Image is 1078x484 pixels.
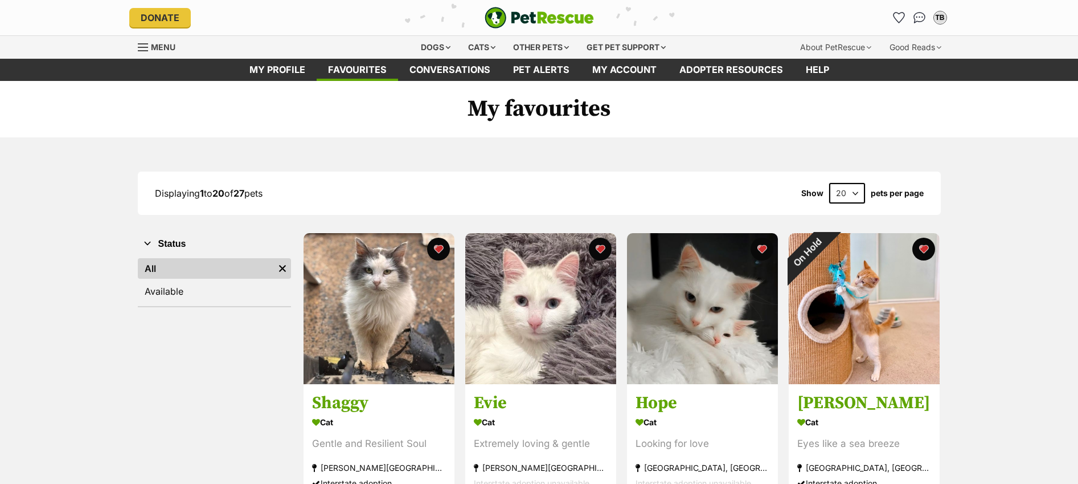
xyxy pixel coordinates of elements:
[636,393,769,414] h3: Hope
[797,461,931,476] div: [GEOGRAPHIC_DATA], [GEOGRAPHIC_DATA]
[797,437,931,452] div: Eyes like a sea breeze
[668,59,794,81] a: Adopter resources
[138,36,183,56] a: Menu
[911,9,929,27] a: Conversations
[589,238,612,261] button: favourite
[200,188,204,199] strong: 1
[801,189,823,198] span: Show
[797,393,931,414] h3: [PERSON_NAME]
[581,59,668,81] a: My account
[912,238,935,261] button: favourite
[304,233,454,384] img: Shaggy
[398,59,502,81] a: conversations
[474,414,608,431] div: Cat
[155,188,263,199] span: Displaying to of pets
[138,281,291,302] a: Available
[789,375,940,387] a: On Hold
[427,238,450,261] button: favourite
[485,7,594,29] a: PetRescue
[485,7,594,29] img: logo-e224e6f780fb5917bec1dbf3a21bbac754714ae5b6737aabdf751b685950b380.svg
[882,36,949,59] div: Good Reads
[636,461,769,476] div: [GEOGRAPHIC_DATA], [GEOGRAPHIC_DATA]
[129,8,191,27] a: Donate
[317,59,398,81] a: Favourites
[212,188,224,199] strong: 20
[794,59,841,81] a: Help
[931,9,949,27] button: My account
[151,42,175,52] span: Menu
[890,9,908,27] a: Favourites
[789,233,940,384] img: Bailey
[312,393,446,414] h3: Shaggy
[138,258,274,279] a: All
[579,36,674,59] div: Get pet support
[774,218,841,286] div: On Hold
[627,233,778,384] img: Hope
[502,59,581,81] a: Pet alerts
[138,256,291,306] div: Status
[636,437,769,452] div: Looking for love
[636,414,769,431] div: Cat
[505,36,577,59] div: Other pets
[890,9,949,27] ul: Account quick links
[233,188,244,199] strong: 27
[465,233,616,384] img: Evie
[413,36,458,59] div: Dogs
[238,59,317,81] a: My profile
[474,461,608,476] div: [PERSON_NAME][GEOGRAPHIC_DATA], [GEOGRAPHIC_DATA]
[751,238,773,261] button: favourite
[312,437,446,452] div: Gentle and Resilient Soul
[797,414,931,431] div: Cat
[312,414,446,431] div: Cat
[913,12,925,23] img: chat-41dd97257d64d25036548639549fe6c8038ab92f7586957e7f3b1b290dea8141.svg
[792,36,879,59] div: About PetRescue
[138,237,291,251] button: Status
[474,437,608,452] div: Extremely loving & gentle
[460,36,503,59] div: Cats
[871,189,924,198] label: pets per page
[312,461,446,476] div: [PERSON_NAME][GEOGRAPHIC_DATA][PERSON_NAME], [GEOGRAPHIC_DATA]
[934,12,946,23] div: TB
[274,258,291,279] a: Remove filter
[474,393,608,414] h3: Evie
